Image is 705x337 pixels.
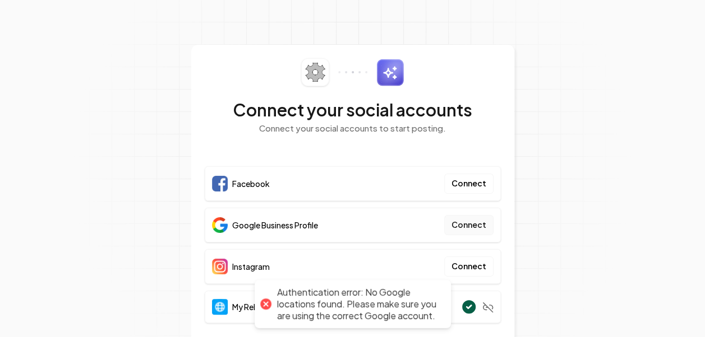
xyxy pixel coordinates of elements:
img: Facebook [212,176,228,191]
span: Instagram [232,261,270,272]
span: Facebook [232,178,270,189]
h2: Connect your social accounts [205,100,501,120]
img: Website [212,299,228,315]
span: My Rebolt Website [232,301,300,312]
button: Connect [444,215,494,235]
button: Connect [444,256,494,277]
img: connector-dots.svg [338,71,367,73]
span: Google Business Profile [232,219,318,231]
img: Google [212,217,228,233]
img: sparkles.svg [376,59,404,86]
p: Connect your social accounts to start posting. [205,122,501,135]
button: Connect [444,174,494,194]
img: Instagram [212,259,228,274]
div: Authentication error: No Google locations found. Please make sure you are using the correct Googl... [277,287,440,321]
